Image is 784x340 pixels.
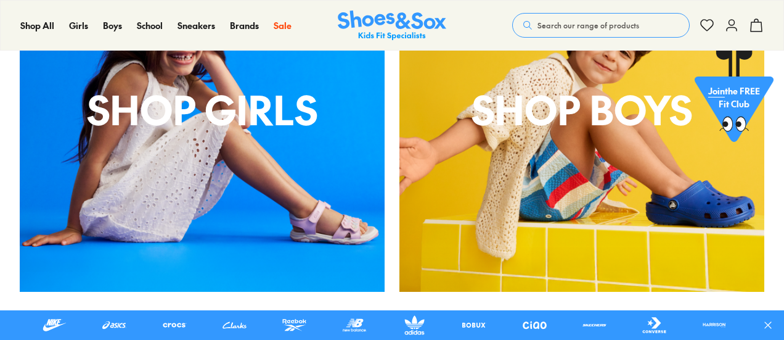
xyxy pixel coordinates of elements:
p: the FREE Fit Club [695,75,774,120]
span: Brands [230,19,259,31]
span: Boys [103,19,122,31]
a: Boys [103,19,122,32]
a: Sale [274,19,292,32]
a: Girls [69,19,88,32]
img: SNS_Logo_Responsive.svg [338,10,446,41]
span: Sale [274,19,292,31]
span: Sneakers [178,19,215,31]
p: shop boys [399,80,764,139]
a: Jointhe FREE Fit Club [695,50,774,149]
a: Shop All [20,19,54,32]
span: School [137,19,163,31]
span: Shop All [20,19,54,31]
a: Brands [230,19,259,32]
a: School [137,19,163,32]
span: Join [708,85,725,97]
a: Shoes & Sox [338,10,446,41]
span: Search our range of products [537,20,639,31]
p: Shop Girls [20,80,385,139]
button: Search our range of products [512,13,690,38]
span: Girls [69,19,88,31]
a: Sneakers [178,19,215,32]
